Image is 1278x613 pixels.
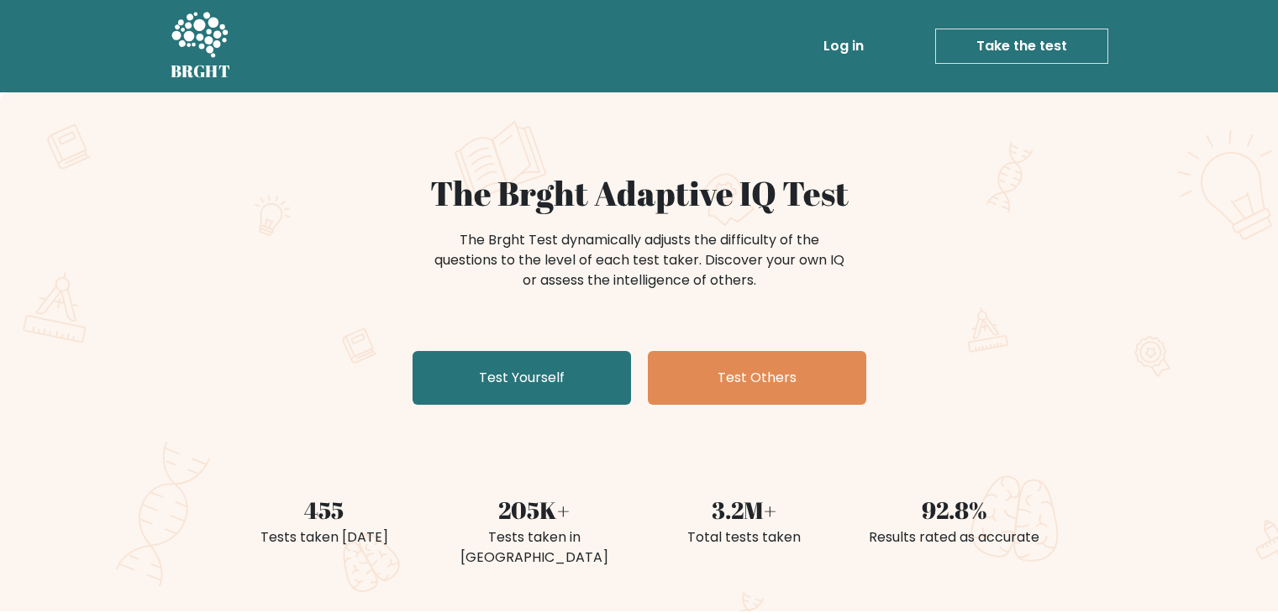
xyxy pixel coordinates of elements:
[860,492,1049,527] div: 92.8%
[171,61,231,81] h5: BRGHT
[860,527,1049,548] div: Results rated as accurate
[650,492,839,527] div: 3.2M+
[229,173,1049,213] h1: The Brght Adaptive IQ Test
[439,492,629,527] div: 205K+
[817,29,870,63] a: Log in
[429,230,849,291] div: The Brght Test dynamically adjusts the difficulty of the questions to the level of each test take...
[413,351,631,405] a: Test Yourself
[229,492,419,527] div: 455
[229,527,419,548] div: Tests taken [DATE]
[650,527,839,548] div: Total tests taken
[935,29,1108,64] a: Take the test
[648,351,866,405] a: Test Others
[171,7,231,86] a: BRGHT
[439,527,629,568] div: Tests taken in [GEOGRAPHIC_DATA]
